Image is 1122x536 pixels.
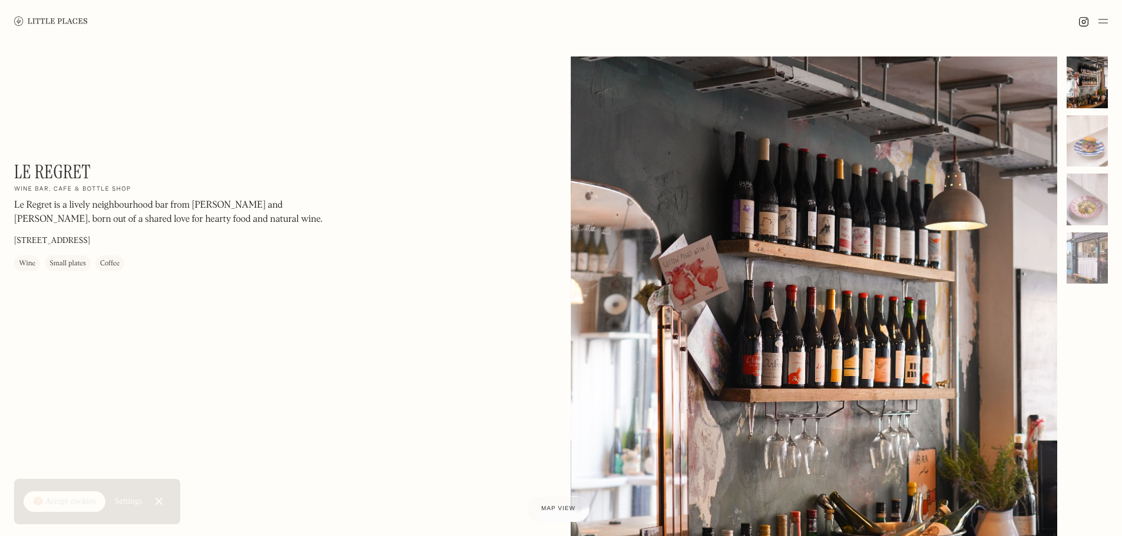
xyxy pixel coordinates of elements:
h1: Le Regret [14,161,91,183]
p: Le Regret is a lively neighbourhood bar from [PERSON_NAME] and [PERSON_NAME], born out of a share... [14,199,332,227]
h2: Wine bar, cafe & bottle shop [14,186,131,194]
p: [STREET_ADDRESS] [14,235,90,248]
a: Settings [115,488,143,515]
div: Coffee [100,258,120,270]
a: Close Cookie Popup [147,490,171,513]
div: Small plates [49,258,86,270]
a: 🍪 Accept cookies [24,491,105,512]
div: 🍪 Accept cookies [33,496,96,508]
div: Wine [19,258,35,270]
span: Map view [541,505,575,512]
div: Settings [115,497,143,505]
a: Map view [527,496,590,522]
